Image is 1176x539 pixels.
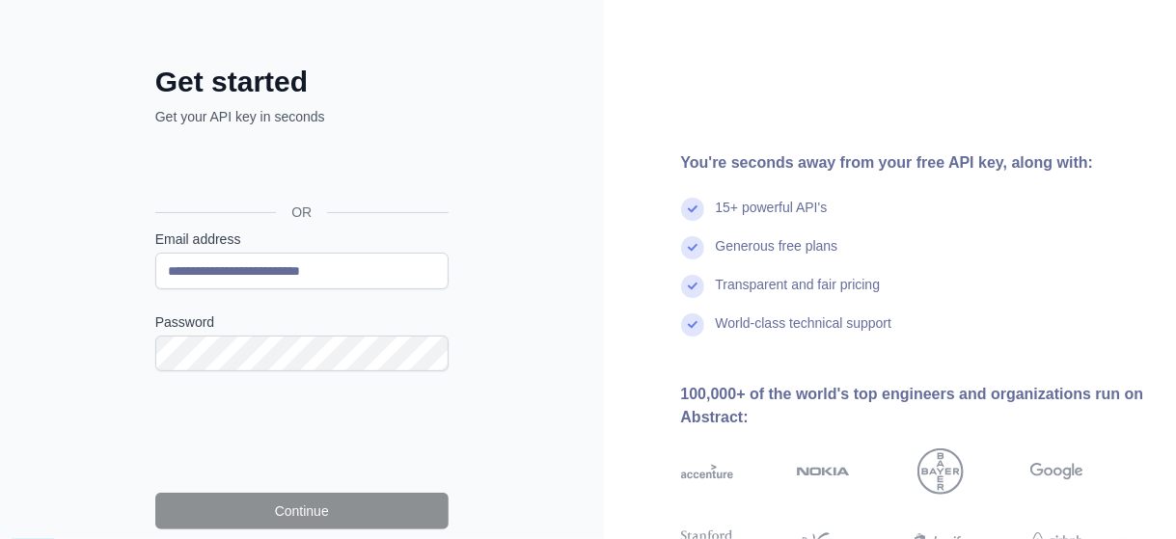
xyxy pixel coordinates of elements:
[681,236,704,259] img: check mark
[681,275,704,298] img: check mark
[716,313,892,352] div: World-class technical support
[716,198,828,236] div: 15+ powerful API's
[716,275,881,313] div: Transparent and fair pricing
[155,312,449,332] label: Password
[681,448,734,495] img: accenture
[155,107,449,126] p: Get your API key in seconds
[917,448,964,495] img: bayer
[681,198,704,221] img: check mark
[155,493,449,529] button: Continue
[716,236,838,275] div: Generous free plans
[146,148,454,190] iframe: Nút Đăng nhập bằng Google
[797,448,850,495] img: nokia
[681,151,1146,175] div: You're seconds away from your free API key, along with:
[155,229,449,249] label: Email address
[276,202,327,222] span: OR
[1030,448,1083,495] img: google
[681,383,1146,429] div: 100,000+ of the world's top engineers and organizations run on Abstract:
[681,313,704,337] img: check mark
[155,65,449,99] h2: Get started
[155,394,449,470] iframe: reCAPTCHA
